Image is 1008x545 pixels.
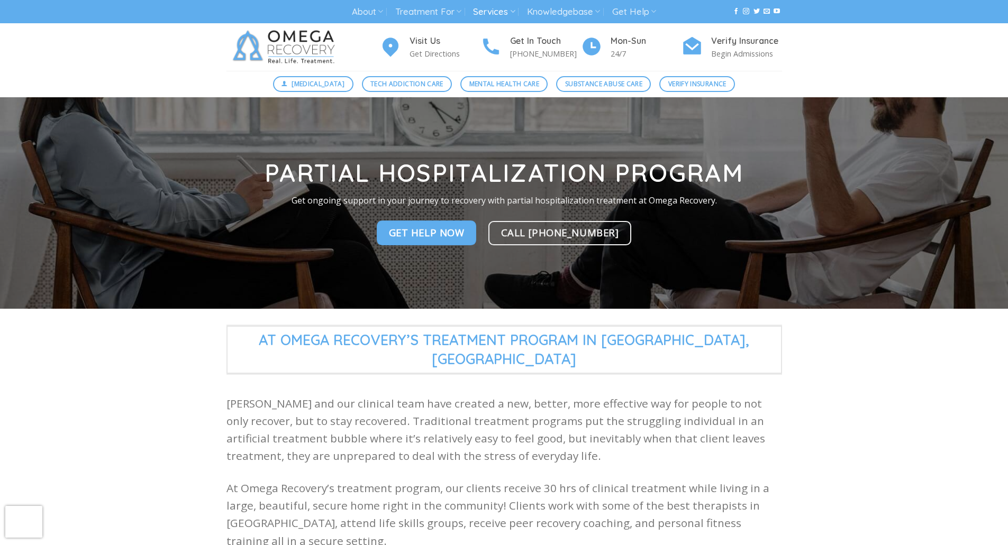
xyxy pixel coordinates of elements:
[292,79,344,89] span: [MEDICAL_DATA]
[395,2,461,22] a: Treatment For
[219,194,790,208] p: Get ongoing support in your journey to recovery with partial hospitalization treatment at Omega R...
[711,34,782,48] h4: Verify Insurance
[226,326,782,374] span: At Omega Recovery’s Treatment Program in [GEOGRAPHIC_DATA],[GEOGRAPHIC_DATA]
[469,79,539,89] span: Mental Health Care
[410,34,480,48] h4: Visit Us
[565,79,642,89] span: Substance Abuse Care
[753,8,760,15] a: Follow on Twitter
[682,34,782,60] a: Verify Insurance Begin Admissions
[488,221,632,245] a: Call [PHONE_NUMBER]
[389,225,465,241] span: Get Help Now
[460,76,548,92] a: Mental Health Care
[743,8,749,15] a: Follow on Instagram
[556,76,651,92] a: Substance Abuse Care
[377,221,477,245] a: Get Help Now
[611,48,682,60] p: 24/7
[764,8,770,15] a: Send us an email
[733,8,739,15] a: Follow on Facebook
[668,79,727,89] span: Verify Insurance
[659,76,735,92] a: Verify Insurance
[265,158,743,188] strong: Partial Hospitalization Program
[352,2,383,22] a: About
[226,23,346,71] img: Omega Recovery
[611,34,682,48] h4: Mon-Sun
[510,48,581,60] p: [PHONE_NUMBER]
[273,76,353,92] a: [MEDICAL_DATA]
[711,48,782,60] p: Begin Admissions
[370,79,443,89] span: Tech Addiction Care
[473,2,515,22] a: Services
[362,76,452,92] a: Tech Addiction Care
[612,2,656,22] a: Get Help
[410,48,480,60] p: Get Directions
[380,34,480,60] a: Visit Us Get Directions
[527,2,600,22] a: Knowledgebase
[510,34,581,48] h4: Get In Touch
[774,8,780,15] a: Follow on YouTube
[226,395,782,465] p: [PERSON_NAME] and our clinical team have created a new, better, more effective way for people to ...
[480,34,581,60] a: Get In Touch [PHONE_NUMBER]
[501,225,619,240] span: Call [PHONE_NUMBER]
